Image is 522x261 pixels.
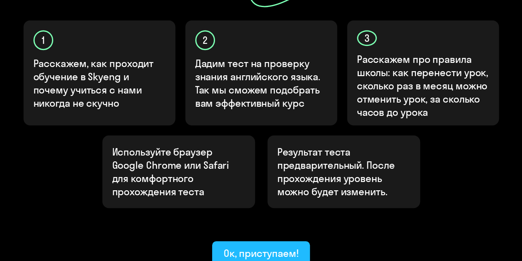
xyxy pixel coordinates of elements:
p: Результат теста предварительный. После прохождения уровень можно будет изменить. [277,145,410,198]
div: 3 [357,30,377,46]
p: Дадим тест на проверку знания английского языка. Так мы сможем подобрать вам эффективный курс [195,57,328,110]
p: Расскажем про правила школы: как перенести урок, сколько раз в месяц можно отменить урок, за скол... [357,53,490,119]
div: Ок, приступаем! [224,247,299,260]
div: 2 [195,30,215,50]
div: 1 [33,30,53,50]
p: Расскажем, как проходит обучение в Skyeng и почему учиться с нами никогда не скучно [33,57,166,110]
p: Используйте браузер Google Chrome или Safari для комфортного прохождения теста [112,145,245,198]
